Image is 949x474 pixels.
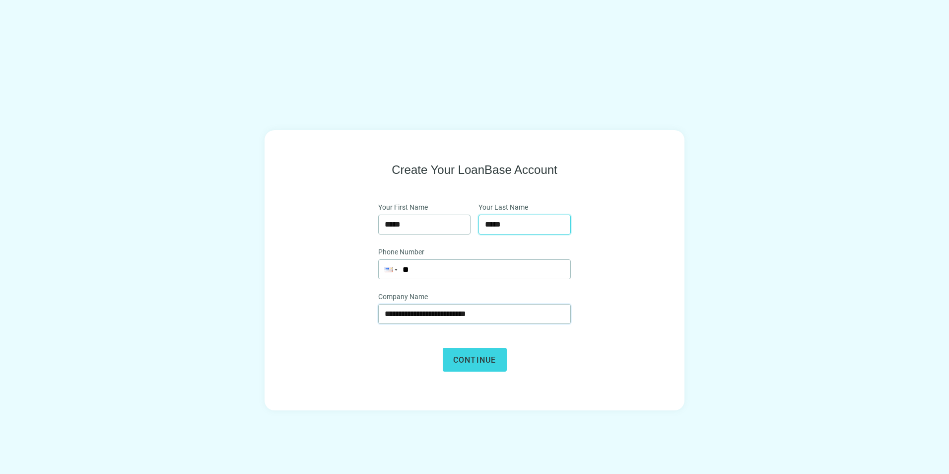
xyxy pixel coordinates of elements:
[443,348,507,372] button: Continue
[392,162,557,178] span: Create Your LoanBase Account
[379,260,398,279] div: United States: + 1
[453,355,496,365] span: Continue
[378,246,431,257] label: Phone Number
[378,291,434,302] label: Company Name
[478,202,535,213] label: Your Last Name
[378,202,434,213] label: Your First Name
